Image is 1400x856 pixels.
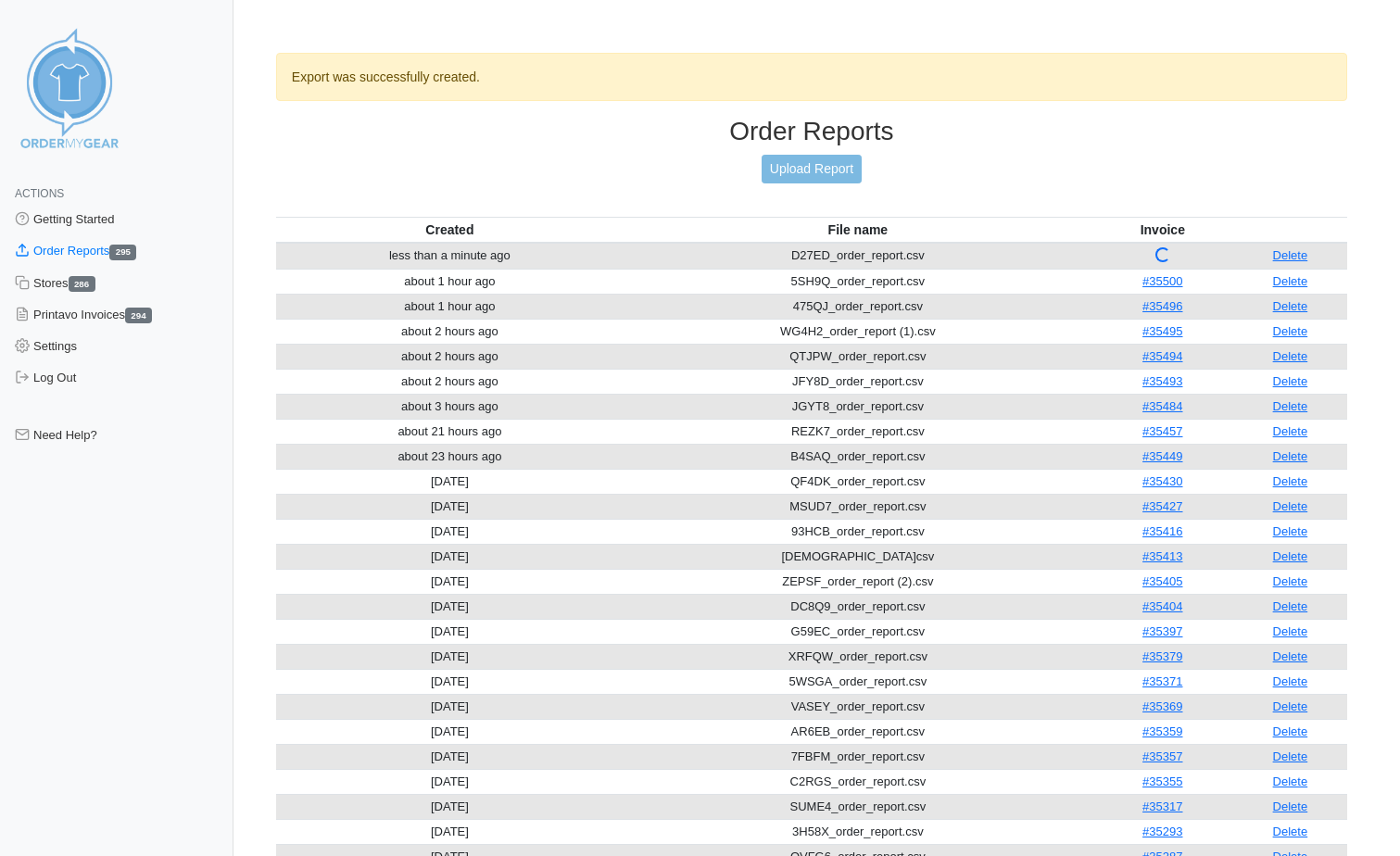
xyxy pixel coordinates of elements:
[1273,299,1308,313] a: Delete
[624,394,1092,419] td: JGYT8_order_report.csv
[624,519,1092,544] td: 93HCB_order_report.csv
[624,369,1092,394] td: JFY8D_order_report.csv
[276,419,624,444] td: about 21 hours ago
[1273,399,1308,413] a: Delete
[624,243,1092,270] td: D27ED_order_report.csv
[1273,349,1308,363] a: Delete
[624,344,1092,369] td: QTJPW_order_report.csv
[1142,324,1182,338] a: #35495
[624,644,1092,669] td: XRFQW_order_report.csv
[276,469,624,494] td: [DATE]
[1142,574,1182,588] a: #35405
[1142,749,1182,763] a: #35357
[624,444,1092,469] td: B4SAQ_order_report.csv
[1273,699,1308,713] a: Delete
[624,719,1092,744] td: AR6EB_order_report.csv
[1142,674,1182,688] a: #35371
[1142,374,1182,388] a: #35493
[276,694,624,719] td: [DATE]
[276,53,1347,101] div: Export was successfully created.
[276,344,624,369] td: about 2 hours ago
[1273,524,1308,538] a: Delete
[1273,274,1308,288] a: Delete
[1273,424,1308,438] a: Delete
[1142,399,1182,413] a: #35484
[624,619,1092,644] td: G59EC_order_report.csv
[276,769,624,794] td: [DATE]
[1273,574,1308,588] a: Delete
[1142,524,1182,538] a: #35416
[1142,424,1182,438] a: #35457
[624,569,1092,594] td: ZEPSF_order_report (2).csv
[109,245,136,260] span: 295
[1273,449,1308,463] a: Delete
[276,594,624,619] td: [DATE]
[276,116,1347,147] h3: Order Reports
[1273,549,1308,563] a: Delete
[624,294,1092,319] td: 475QJ_order_report.csv
[276,619,624,644] td: [DATE]
[1273,499,1308,513] a: Delete
[624,494,1092,519] td: MSUD7_order_report.csv
[1273,649,1308,663] a: Delete
[276,394,624,419] td: about 3 hours ago
[276,744,624,769] td: [DATE]
[276,269,624,294] td: about 1 hour ago
[1273,799,1308,813] a: Delete
[1142,449,1182,463] a: #35449
[1273,674,1308,688] a: Delete
[1142,699,1182,713] a: #35369
[1092,217,1233,243] th: Invoice
[125,308,152,323] span: 294
[276,444,624,469] td: about 23 hours ago
[69,276,95,292] span: 286
[1142,825,1182,838] a: #35293
[276,519,624,544] td: [DATE]
[1273,374,1308,388] a: Delete
[624,744,1092,769] td: 7FBFM_order_report.csv
[1142,599,1182,613] a: #35404
[762,155,862,183] a: Upload Report
[276,243,624,270] td: less than a minute ago
[624,794,1092,819] td: SUME4_order_report.csv
[1142,649,1182,663] a: #35379
[624,419,1092,444] td: REZK7_order_report.csv
[1142,549,1182,563] a: #35413
[624,769,1092,794] td: C2RGS_order_report.csv
[276,644,624,669] td: [DATE]
[1142,499,1182,513] a: #35427
[276,494,624,519] td: [DATE]
[276,217,624,243] th: Created
[1273,248,1308,262] a: Delete
[1273,749,1308,763] a: Delete
[276,369,624,394] td: about 2 hours ago
[1273,724,1308,738] a: Delete
[624,319,1092,344] td: WG4H2_order_report (1).csv
[1273,474,1308,488] a: Delete
[276,294,624,319] td: about 1 hour ago
[624,217,1092,243] th: File name
[15,187,64,200] span: Actions
[1142,774,1182,788] a: #35355
[276,569,624,594] td: [DATE]
[276,319,624,344] td: about 2 hours ago
[624,594,1092,619] td: DC8Q9_order_report.csv
[276,719,624,744] td: [DATE]
[1142,624,1182,638] a: #35397
[1273,825,1308,838] a: Delete
[1142,474,1182,488] a: #35430
[1273,324,1308,338] a: Delete
[276,669,624,694] td: [DATE]
[624,669,1092,694] td: 5WSGA_order_report.csv
[624,819,1092,844] td: 3H58X_order_report.csv
[1273,624,1308,638] a: Delete
[624,469,1092,494] td: QF4DK_order_report.csv
[1273,774,1308,788] a: Delete
[1142,274,1182,288] a: #35500
[1142,299,1182,313] a: #35496
[624,269,1092,294] td: 5SH9Q_order_report.csv
[1142,349,1182,363] a: #35494
[1273,599,1308,613] a: Delete
[1142,724,1182,738] a: #35359
[1142,799,1182,813] a: #35317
